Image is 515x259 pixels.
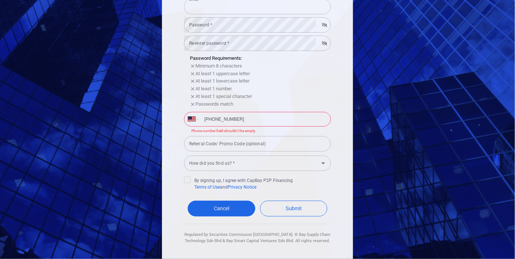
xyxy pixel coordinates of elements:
[184,128,331,135] span: Phone number field shouldn’t be empty.
[188,201,255,216] a: Cancel
[190,55,242,61] span: Password Requirements:
[184,176,293,190] span: By signing up, I agree with CapBay P2P Financing and
[260,201,328,216] button: Submit
[194,185,220,190] a: Terms of Use
[195,101,233,107] span: Passwords match
[184,224,331,244] div: Regulated by Securities Commission [GEOGRAPHIC_DATA]. © Bay Supply Chain Technology Sdn Bhd & Bay...
[200,113,327,125] input: Enter phone number *
[195,63,242,69] span: Minimum 8 characters
[195,94,252,99] span: At least 1 special character
[318,158,328,168] button: Open
[214,205,229,211] span: Cancel
[228,185,256,190] a: Privacy Notice
[195,71,250,76] span: At least 1 uppercase letter
[195,78,249,84] span: At least 1 lowercase letter
[195,86,232,91] span: At least 1 number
